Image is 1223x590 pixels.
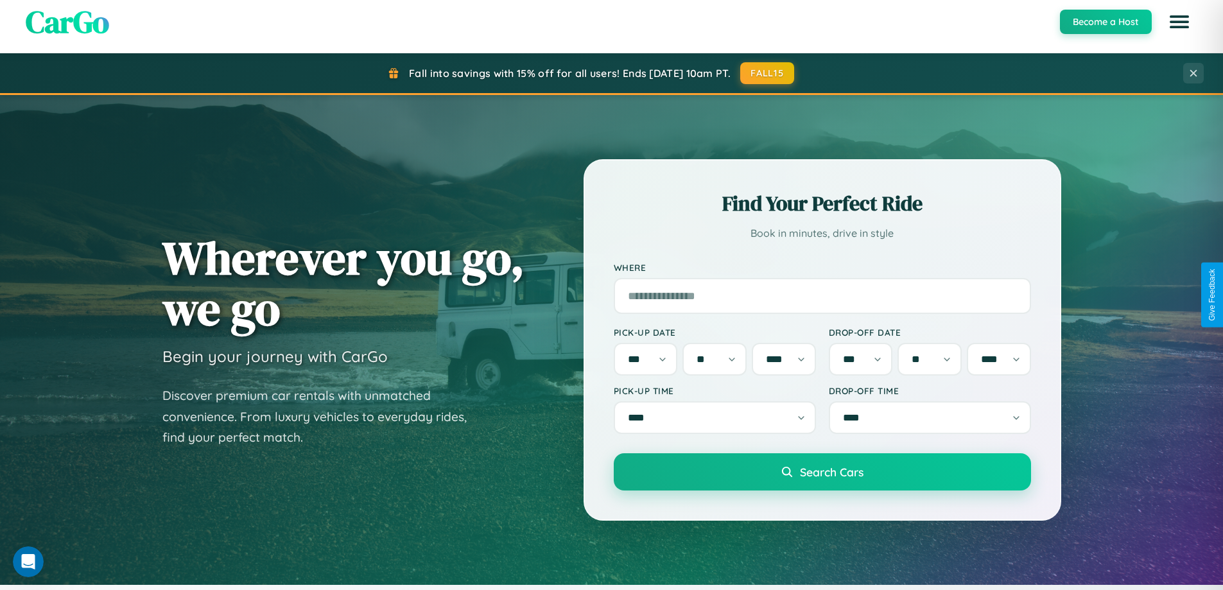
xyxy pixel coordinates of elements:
label: Drop-off Date [829,327,1031,338]
label: Where [614,262,1031,273]
p: Book in minutes, drive in style [614,224,1031,243]
label: Drop-off Time [829,385,1031,396]
div: Give Feedback [1208,269,1217,321]
label: Pick-up Date [614,327,816,338]
button: FALL15 [740,62,794,84]
h2: Find Your Perfect Ride [614,189,1031,218]
button: Search Cars [614,453,1031,490]
span: Fall into savings with 15% off for all users! Ends [DATE] 10am PT. [409,67,731,80]
label: Pick-up Time [614,385,816,396]
button: Open menu [1161,4,1197,40]
h1: Wherever you go, we go [162,232,525,334]
h3: Begin your journey with CarGo [162,347,388,366]
p: Discover premium car rentals with unmatched convenience. From luxury vehicles to everyday rides, ... [162,385,483,448]
iframe: Intercom live chat [13,546,44,577]
span: CarGo [26,1,109,43]
button: Become a Host [1060,10,1152,34]
span: Search Cars [800,465,863,479]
